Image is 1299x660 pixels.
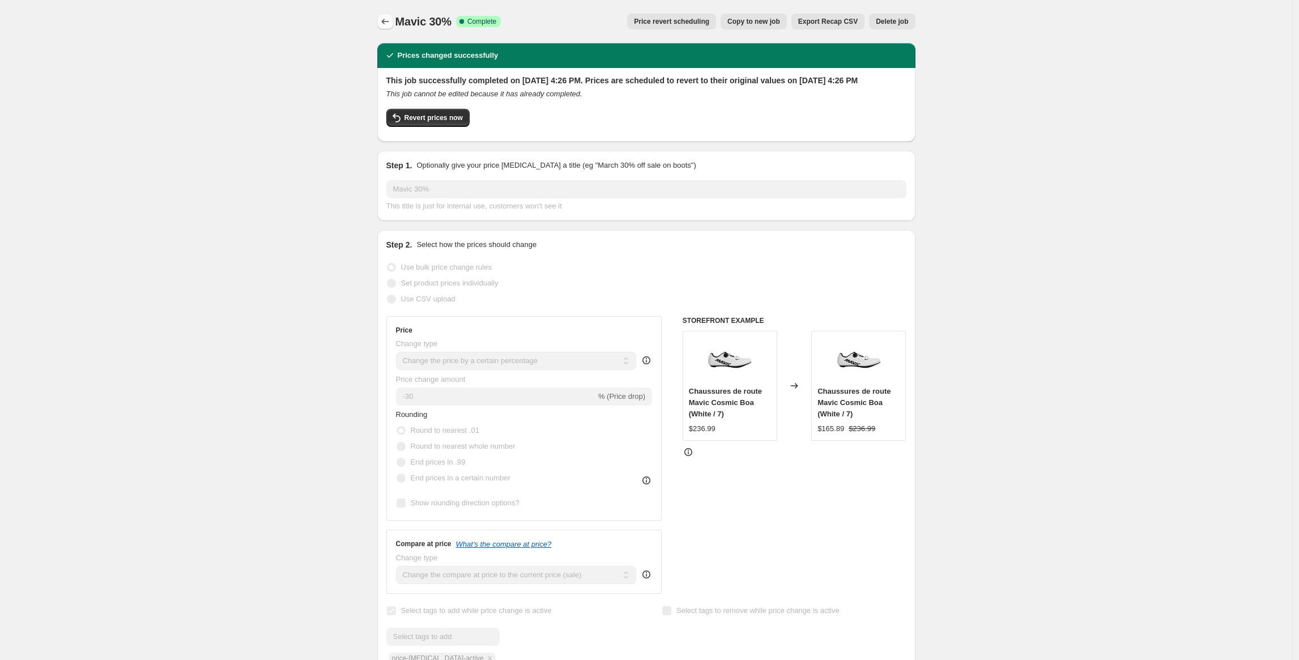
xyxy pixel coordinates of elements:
[727,17,780,26] span: Copy to new job
[401,279,499,287] span: Set product prices individually
[396,388,596,406] input: -15
[791,14,864,29] button: Export Recap CSV
[817,423,844,435] div: $165.89
[689,387,762,418] span: Chaussures de route Mavic Cosmic Boa (White / 7)
[721,14,787,29] button: Copy to new job
[386,75,906,86] h2: This job successfully completed on [DATE] 4:26 PM. Prices are scheduled to revert to their origin...
[598,392,645,401] span: % (Price drop)
[869,14,915,29] button: Delete job
[676,606,840,615] span: Select tags to remove while price change is active
[849,423,875,435] strike: $236.99
[876,17,908,26] span: Delete job
[386,160,412,171] h2: Step 1.
[396,326,412,335] h3: Price
[386,239,412,250] h2: Step 2.
[401,606,552,615] span: Select tags to add while price change is active
[401,295,455,303] span: Use CSV upload
[416,239,536,250] p: Select how the prices should change
[416,160,696,171] p: Optionally give your price [MEDICAL_DATA] a title (eg "March 30% off sale on boots")
[401,263,492,271] span: Use bulk price change rules
[411,426,479,435] span: Round to nearest .01
[817,387,891,418] span: Chaussures de route Mavic Cosmic Boa (White / 7)
[386,628,500,646] input: Select tags to add
[634,17,709,26] span: Price revert scheduling
[386,202,562,210] span: This title is just for internal use, customers won't see it
[396,539,452,548] h3: Compare at price
[627,14,716,29] button: Price revert scheduling
[411,474,510,482] span: End prices in a certain number
[398,50,499,61] h2: Prices changed successfully
[836,337,881,382] img: mavic-cosmic-boa-road-shoes_80x.webp
[396,553,438,562] span: Change type
[683,316,906,325] h6: STOREFRONT EXAMPLE
[386,180,906,198] input: 30% off holiday sale
[411,458,466,466] span: End prices in .99
[411,442,516,450] span: Round to nearest whole number
[396,410,428,419] span: Rounding
[396,339,438,348] span: Change type
[467,17,496,26] span: Complete
[411,499,519,507] span: Show rounding direction options?
[641,569,652,580] div: help
[386,109,470,127] button: Revert prices now
[386,90,582,98] i: This job cannot be edited because it has already completed.
[377,14,393,29] button: Price change jobs
[396,375,466,384] span: Price change amount
[456,540,552,548] button: What's the compare at price?
[641,355,652,366] div: help
[395,15,452,28] span: Mavic 30%
[404,113,463,122] span: Revert prices now
[798,17,858,26] span: Export Recap CSV
[707,337,752,382] img: mavic-cosmic-boa-road-shoes_80x.webp
[689,423,715,435] div: $236.99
